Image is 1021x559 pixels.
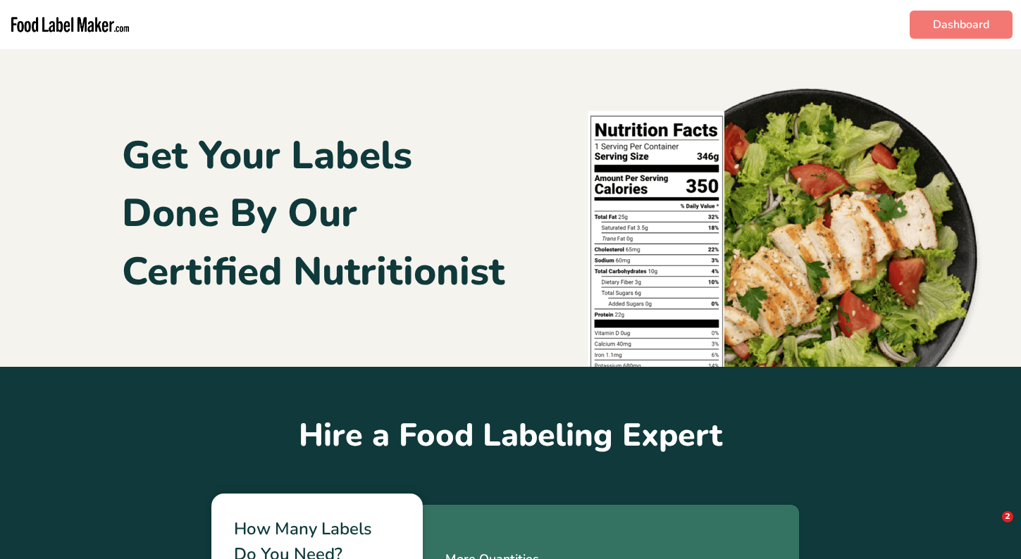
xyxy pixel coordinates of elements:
span: 2 [1002,511,1013,522]
iframe: Intercom live chat [973,511,1007,545]
a: Dashboard [910,11,1013,39]
img: header-img.b4fd922.png [567,61,990,367]
h1: Get Your Labels Done By Our Certified Nutritionist [122,127,505,301]
img: Food Label Maker [8,6,132,44]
